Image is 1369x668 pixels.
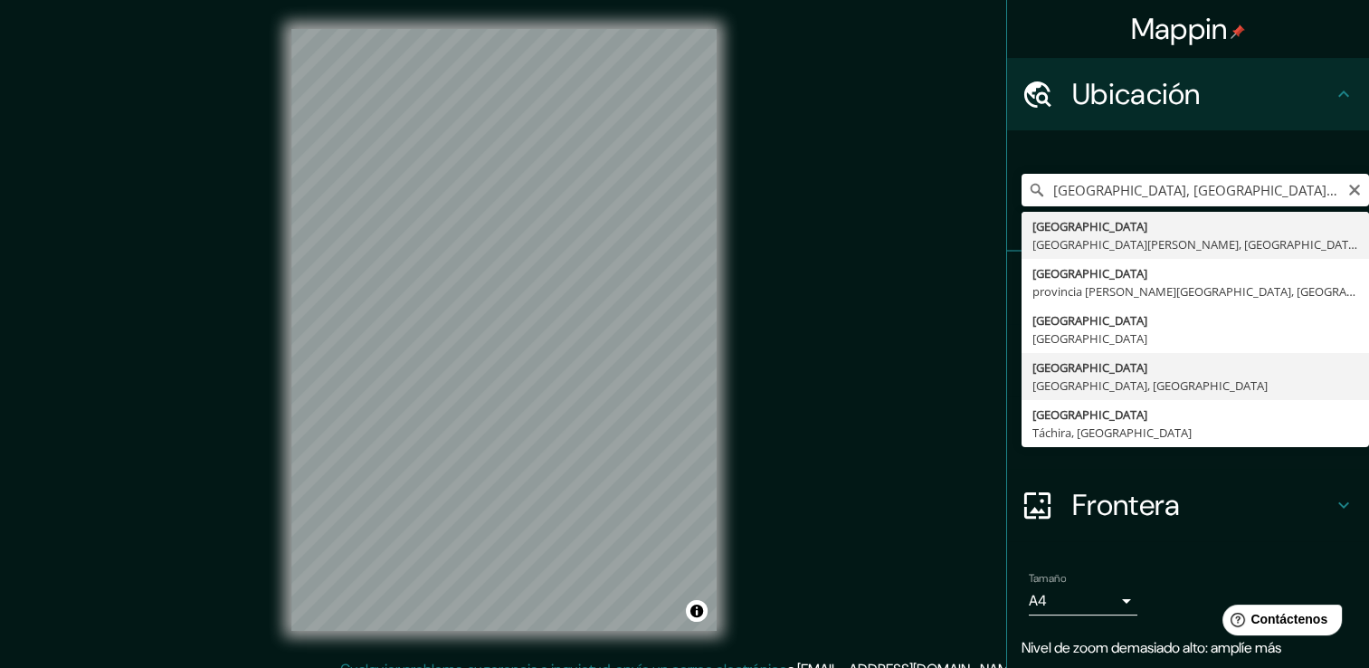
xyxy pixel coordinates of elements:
p: Nivel de zoom demasiado alto: amplíe más [1022,637,1355,659]
iframe: Help widget launcher [1208,597,1349,648]
div: Estilo [1007,324,1369,396]
input: Elige tu ciudad o área [1022,174,1369,206]
div: A4 [1029,587,1137,616]
div: [GEOGRAPHIC_DATA][PERSON_NAME], [GEOGRAPHIC_DATA] [1032,235,1358,253]
div: provincia [PERSON_NAME][GEOGRAPHIC_DATA], [GEOGRAPHIC_DATA] [1032,282,1358,301]
div: Táchira, [GEOGRAPHIC_DATA] [1032,424,1358,442]
div: Pines [1007,252,1369,324]
h4: Frontera [1072,487,1333,523]
h4: Ubicación [1072,76,1333,112]
div: Diseño [1007,396,1369,469]
div: [GEOGRAPHIC_DATA], [GEOGRAPHIC_DATA] [1032,377,1358,395]
div: [GEOGRAPHIC_DATA] [1032,406,1358,424]
div: Frontera [1007,469,1369,541]
div: Ubicación [1007,58,1369,130]
h4: Diseño [1072,415,1333,451]
div: [GEOGRAPHIC_DATA] [1032,217,1358,235]
button: Alternar atribución [686,600,708,622]
div: [GEOGRAPHIC_DATA] [1032,264,1358,282]
div: [GEOGRAPHIC_DATA] [1032,311,1358,329]
canvas: Mapa [291,29,717,631]
img: pin-icon.png [1231,24,1245,39]
div: [GEOGRAPHIC_DATA] [1032,329,1358,348]
div: [GEOGRAPHIC_DATA] [1032,358,1358,377]
font: Mappin [1131,10,1228,48]
button: Claro [1347,180,1362,197]
label: Tamaño [1029,571,1066,587]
